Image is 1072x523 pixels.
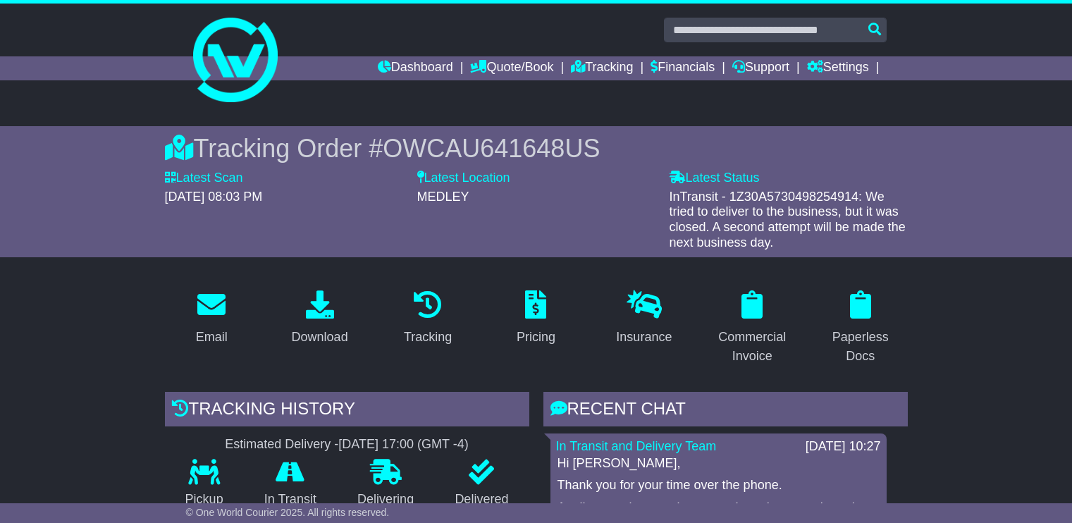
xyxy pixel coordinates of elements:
div: Paperless Docs [823,328,898,366]
p: Delivered [434,492,529,507]
p: Hi [PERSON_NAME], [557,456,880,472]
a: Paperless Docs [813,285,907,371]
p: In Transit [244,492,337,507]
div: Tracking Order # [165,133,908,164]
a: In Transit and Delivery Team [556,439,717,453]
a: Support [732,56,789,80]
span: MEDLEY [417,190,469,204]
a: Settings [807,56,869,80]
p: Pickup [165,492,244,507]
p: Delivering [337,492,434,507]
div: Download [292,328,348,347]
a: Email [187,285,237,352]
a: Tracking [395,285,461,352]
label: Latest Location [417,171,510,186]
div: Tracking [404,328,452,347]
div: Estimated Delivery - [165,437,529,453]
a: Insurance [607,285,681,352]
label: Latest Scan [165,171,243,186]
div: Tracking history [165,392,529,430]
a: Financials [651,56,715,80]
a: Pricing [507,285,565,352]
label: Latest Status [670,171,760,186]
div: [DATE] 10:27 [806,439,881,455]
a: Download [283,285,357,352]
div: Email [196,328,228,347]
a: Tracking [571,56,633,80]
div: Commercial Invoice [715,328,790,366]
span: OWCAU641648US [383,134,600,163]
div: [DATE] 17:00 (GMT -4) [338,437,468,453]
span: [DATE] 08:03 PM [165,190,263,204]
span: InTransit - 1Z30A5730498254914: We tried to deliver to the business, but it was closed. A second ... [670,190,906,250]
div: RECENT CHAT [543,392,908,430]
div: Pricing [517,328,555,347]
a: Quote/Book [470,56,553,80]
div: Insurance [616,328,672,347]
p: Thank you for your time over the phone. [557,478,880,493]
a: Dashboard [378,56,453,80]
span: © One World Courier 2025. All rights reserved. [186,507,390,518]
a: Commercial Invoice [706,285,799,371]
